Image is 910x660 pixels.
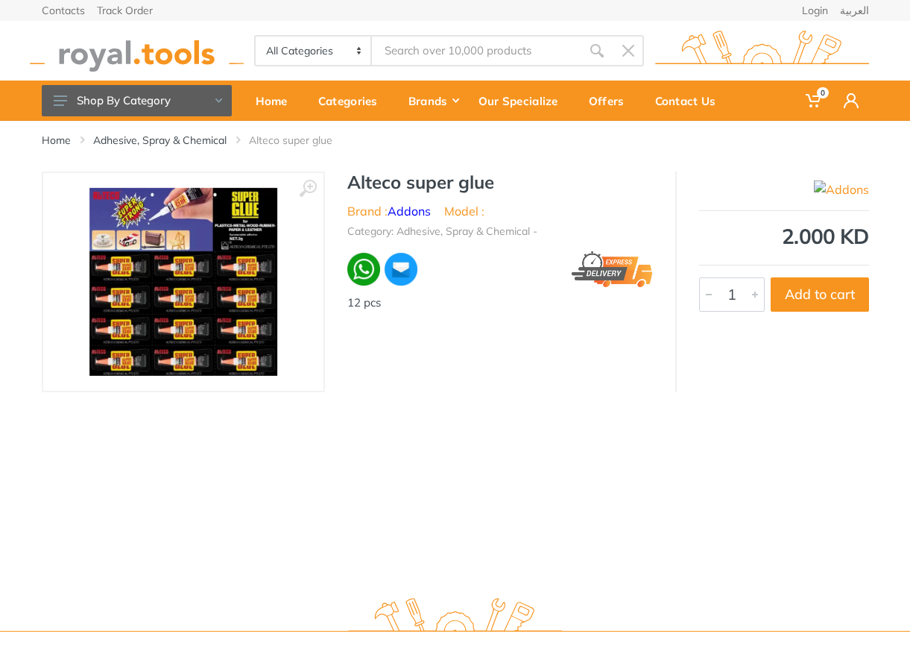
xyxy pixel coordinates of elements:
[578,85,645,116] div: Offers
[398,85,468,116] div: Brands
[42,133,869,148] nav: breadcrumb
[388,204,431,219] a: Addons
[802,5,828,16] a: Login
[795,81,833,121] a: 0
[468,85,578,116] div: Our Specialize
[771,277,869,312] button: Add to cart
[308,81,398,121] a: Categories
[817,87,829,98] span: 0
[42,5,85,16] a: Contacts
[840,5,869,16] a: العربية
[645,81,736,121] a: Contact Us
[347,172,653,193] h1: Alteco super glue
[814,180,869,198] img: Addons
[42,133,71,148] a: Home
[245,85,308,116] div: Home
[347,253,380,286] img: wa.webp
[249,133,355,148] li: Alteco super glue
[93,133,227,148] a: Adhesive, Spray & Chemical
[245,81,308,121] a: Home
[578,81,645,121] a: Offers
[572,251,653,288] img: express.png
[347,295,653,312] div: 12 pcs
[347,224,537,239] li: Category: Adhesive, Spray & Chemical -
[444,202,484,220] li: Model :
[30,31,244,72] img: royal.tools Logo
[699,226,869,247] div: 2.000 KD
[468,81,578,121] a: Our Specialize
[383,251,420,288] img: ma.webp
[655,31,869,72] img: royal.tools Logo
[89,188,277,376] img: Royal Tools - Alteco super glue
[347,202,431,220] li: Brand :
[256,37,373,65] select: Category
[97,5,153,16] a: Track Order
[308,85,398,116] div: Categories
[348,598,562,639] img: royal.tools Logo
[42,85,232,116] button: Shop By Category
[645,85,736,116] div: Contact Us
[372,35,581,66] input: Site search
